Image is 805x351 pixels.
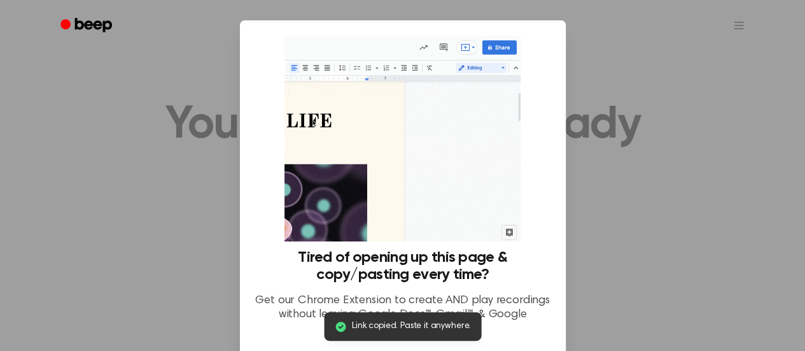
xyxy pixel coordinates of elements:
h3: Tired of opening up this page & copy/pasting every time? [255,249,550,283]
p: Get our Chrome Extension to create AND play recordings without leaving Google Docs™, Gmail™, & Go... [255,294,550,337]
button: Open menu [724,10,754,41]
span: Link copied. Paste it anywhere. [352,320,471,333]
a: Beep [52,13,123,38]
img: Beep extension in action [284,36,521,241]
